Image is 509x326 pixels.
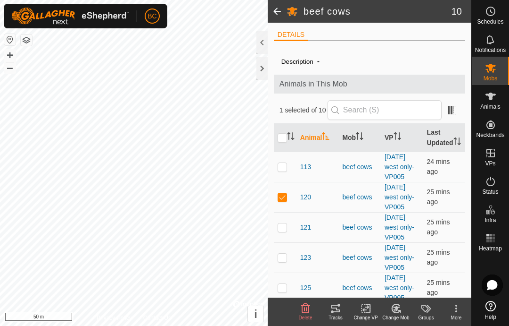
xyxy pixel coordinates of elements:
[484,217,496,223] span: Infra
[299,315,312,320] span: Delete
[254,308,257,320] span: i
[423,124,466,152] th: Last Updated
[248,306,263,322] button: i
[4,34,16,45] button: Reset Map
[338,124,381,152] th: Mob
[351,314,381,321] div: Change VP
[411,314,441,321] div: Groups
[385,153,414,180] a: [DATE] west only-VP005
[279,105,328,115] span: 1 selected of 10
[427,218,450,236] span: 22 Aug 2025 at 7:02 am
[281,58,313,65] label: Description
[394,134,401,141] p-sorticon: Activate to sort
[279,78,460,90] span: Animals in This Mob
[300,283,311,293] span: 125
[296,124,339,152] th: Animal
[342,192,377,202] div: beef cows
[472,297,509,324] a: Help
[304,6,452,17] h2: beef cows
[385,183,414,211] a: [DATE] west only-VP005
[427,158,450,175] span: 22 Aug 2025 at 7:02 am
[11,8,129,25] img: Gallagher Logo
[356,134,363,141] p-sorticon: Activate to sort
[441,314,471,321] div: More
[148,11,156,21] span: BC
[274,30,308,41] li: DETAILS
[342,253,377,263] div: beef cows
[475,47,506,53] span: Notifications
[476,132,504,138] span: Neckbands
[300,192,311,202] span: 120
[320,314,351,321] div: Tracks
[300,162,311,172] span: 113
[381,124,423,152] th: VP
[484,314,496,320] span: Help
[453,139,461,146] p-sorticon: Activate to sort
[385,274,414,301] a: [DATE] west only-VP005
[427,188,450,206] span: 22 Aug 2025 at 7:02 am
[342,223,377,232] div: beef cows
[385,214,414,241] a: [DATE] west only-VP005
[21,34,32,46] button: Map Layers
[385,244,414,271] a: [DATE] west only-VP005
[300,223,311,232] span: 121
[342,162,377,172] div: beef cows
[287,134,295,141] p-sorticon: Activate to sort
[313,53,323,69] span: -
[479,246,502,251] span: Heatmap
[328,100,442,120] input: Search (S)
[342,283,377,293] div: beef cows
[485,161,495,166] span: VPs
[4,62,16,73] button: –
[484,76,497,81] span: Mobs
[4,50,16,61] button: +
[427,279,450,296] span: 22 Aug 2025 at 7:02 am
[300,253,311,263] span: 123
[143,314,171,322] a: Contact Us
[427,249,450,266] span: 22 Aug 2025 at 7:02 am
[452,4,462,18] span: 10
[322,134,329,141] p-sorticon: Activate to sort
[381,314,411,321] div: Change Mob
[482,189,498,195] span: Status
[477,19,503,25] span: Schedules
[480,104,501,110] span: Animals
[97,314,132,322] a: Privacy Policy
